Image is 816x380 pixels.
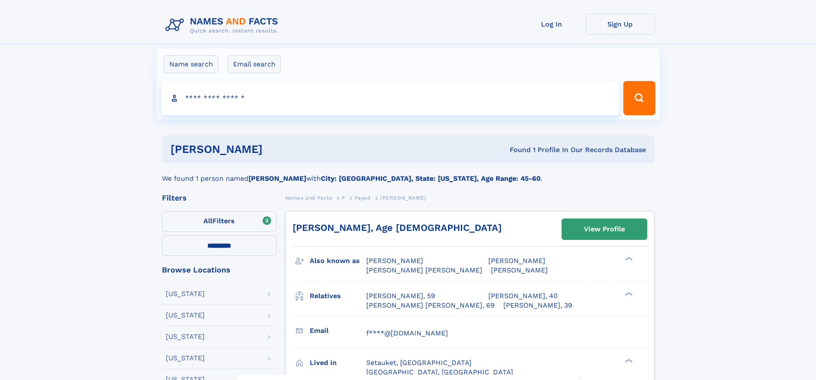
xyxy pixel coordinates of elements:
div: View Profile [584,219,625,239]
label: Name search [164,55,218,73]
a: [PERSON_NAME], 59 [366,291,435,301]
button: Search Button [623,81,655,115]
span: [PERSON_NAME] [380,195,426,201]
span: F [342,195,345,201]
div: [US_STATE] [166,290,205,297]
span: [PERSON_NAME] [PERSON_NAME] [366,266,482,274]
div: ❯ [623,358,633,363]
div: ❯ [623,291,633,296]
div: [US_STATE] [166,333,205,340]
h3: Relatives [310,289,366,303]
div: [US_STATE] [166,355,205,362]
span: Setauket, [GEOGRAPHIC_DATA] [366,359,472,367]
h1: [PERSON_NAME] [170,144,386,155]
div: [US_STATE] [166,312,205,319]
span: All [203,217,212,225]
span: [PERSON_NAME] [488,257,545,265]
span: [PERSON_NAME] [366,257,423,265]
a: Sign Up [586,14,655,35]
div: We found 1 person named with . [162,163,655,184]
label: Email search [227,55,281,73]
b: [PERSON_NAME] [248,174,306,183]
span: Fayed [355,195,371,201]
div: ❯ [623,256,633,262]
a: [PERSON_NAME], 39 [503,301,572,310]
a: Fayed [355,192,371,203]
a: [PERSON_NAME] [PERSON_NAME], 69 [366,301,495,310]
a: Log In [517,14,586,35]
span: [PERSON_NAME] [491,266,548,274]
a: F [342,192,345,203]
label: Filters [162,211,277,232]
h3: Also known as [310,254,366,268]
input: search input [161,81,620,115]
div: Found 1 Profile In Our Records Database [386,145,646,155]
div: Browse Locations [162,266,277,274]
a: View Profile [562,219,647,239]
h3: Email [310,323,366,338]
span: [GEOGRAPHIC_DATA], [GEOGRAPHIC_DATA] [366,368,513,376]
img: Logo Names and Facts [162,14,285,37]
a: [PERSON_NAME], 40 [488,291,558,301]
a: [PERSON_NAME], Age [DEMOGRAPHIC_DATA] [293,222,502,233]
div: Filters [162,194,277,202]
a: Names and Facts [285,192,332,203]
b: City: [GEOGRAPHIC_DATA], State: [US_STATE], Age Range: 45-60 [321,174,541,183]
h3: Lived in [310,356,366,370]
